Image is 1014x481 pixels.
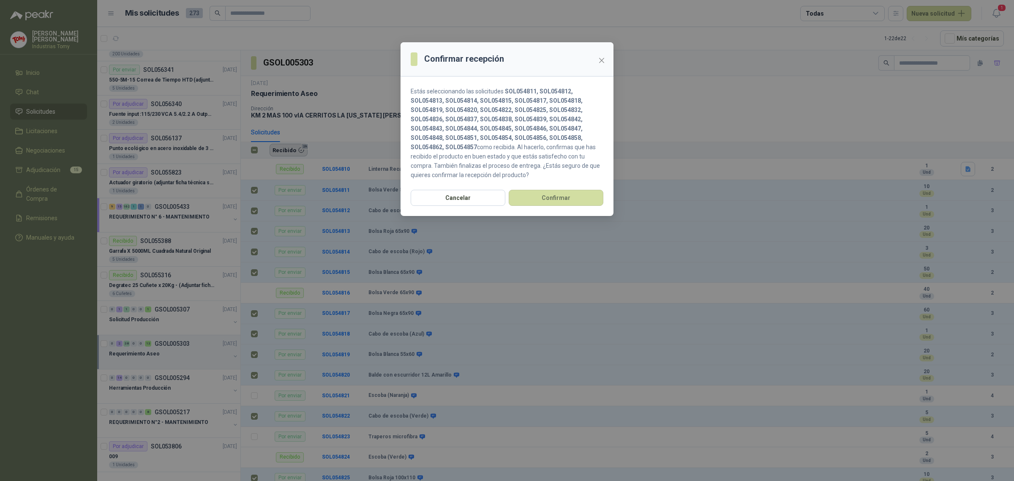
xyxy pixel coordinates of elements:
[424,52,504,66] h3: Confirmar recepción
[411,87,603,180] p: Estás seleccionando las solicitudes como recibida. Al hacerlo, confirmas que has recibido el prod...
[411,190,505,206] button: Cancelar
[598,57,605,64] span: close
[509,190,603,206] button: Confirmar
[595,54,608,67] button: Close
[411,88,583,150] strong: SOL054811, SOL054812, SOL054813, SOL054814, SOL054815, SOL054817, SOL054818, SOL054819, SOL054820...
